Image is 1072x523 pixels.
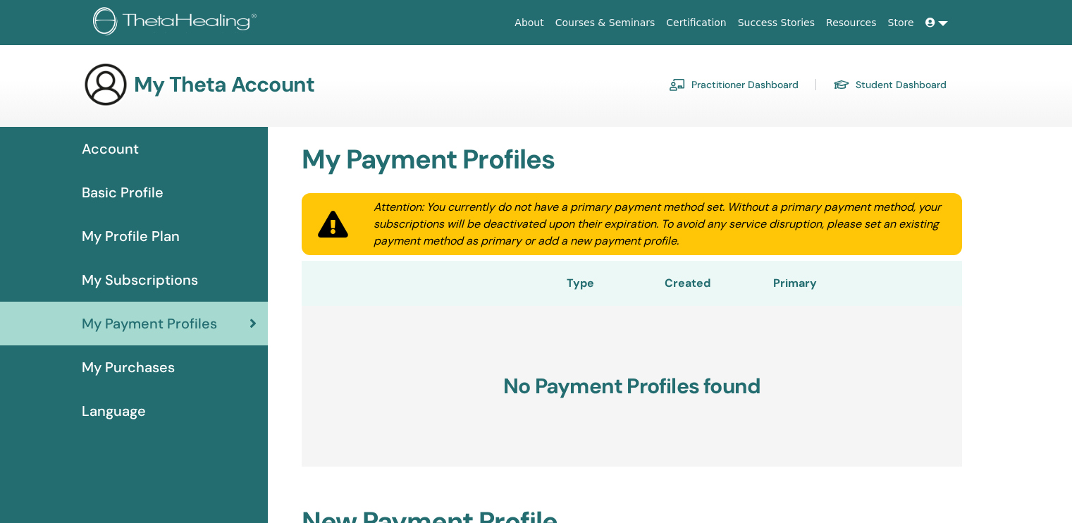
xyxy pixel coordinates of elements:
[509,10,549,36] a: About
[82,138,139,159] span: Account
[302,306,962,467] h3: No Payment Profiles found
[134,72,314,97] h3: My Theta Account
[669,78,686,91] img: chalkboard-teacher.svg
[660,10,732,36] a: Certification
[82,400,146,422] span: Language
[357,199,962,250] div: Attention: You currently do not have a primary payment method set. Without a primary payment meth...
[293,144,971,176] h2: My Payment Profiles
[669,73,799,96] a: Practitioner Dashboard
[730,261,858,306] th: Primary
[645,261,731,306] th: Created
[82,269,198,290] span: My Subscriptions
[82,313,217,334] span: My Payment Profiles
[82,357,175,378] span: My Purchases
[82,226,180,247] span: My Profile Plan
[83,62,128,107] img: generic-user-icon.jpg
[550,10,661,36] a: Courses & Seminars
[820,10,882,36] a: Resources
[82,182,164,203] span: Basic Profile
[833,79,850,91] img: graduation-cap.svg
[882,10,920,36] a: Store
[833,73,947,96] a: Student Dashboard
[732,10,820,36] a: Success Stories
[93,7,261,39] img: logo.png
[516,261,644,306] th: Type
